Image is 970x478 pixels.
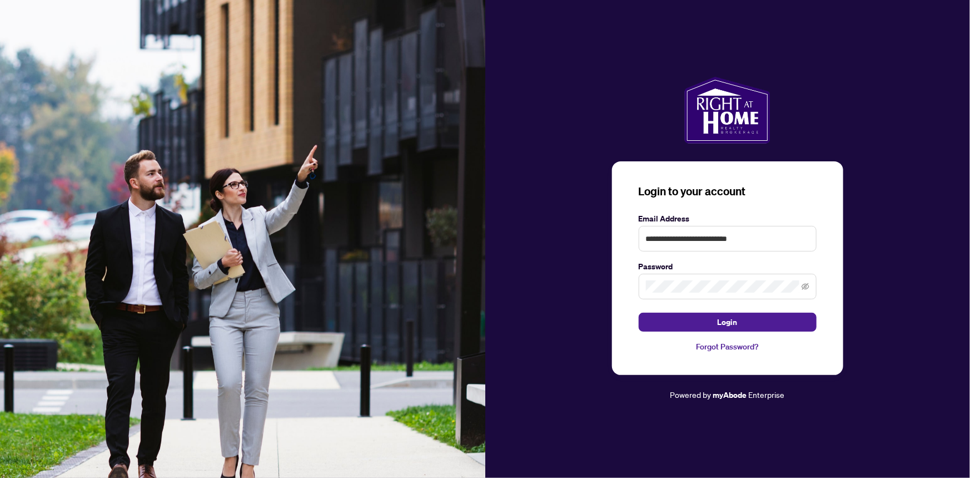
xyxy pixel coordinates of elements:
keeper-lock: Open Keeper Popup [797,232,810,245]
span: Enterprise [749,390,785,400]
button: Login [639,313,817,332]
keeper-lock: Open Keeper Popup [785,280,798,294]
span: Login [718,313,738,331]
a: myAbode [713,389,747,401]
h3: Login to your account [639,184,817,199]
img: ma-logo [684,77,770,144]
label: Password [639,260,817,273]
span: eye-invisible [802,283,809,290]
a: Forgot Password? [639,341,817,353]
span: Powered by [670,390,712,400]
label: Email Address [639,213,817,225]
